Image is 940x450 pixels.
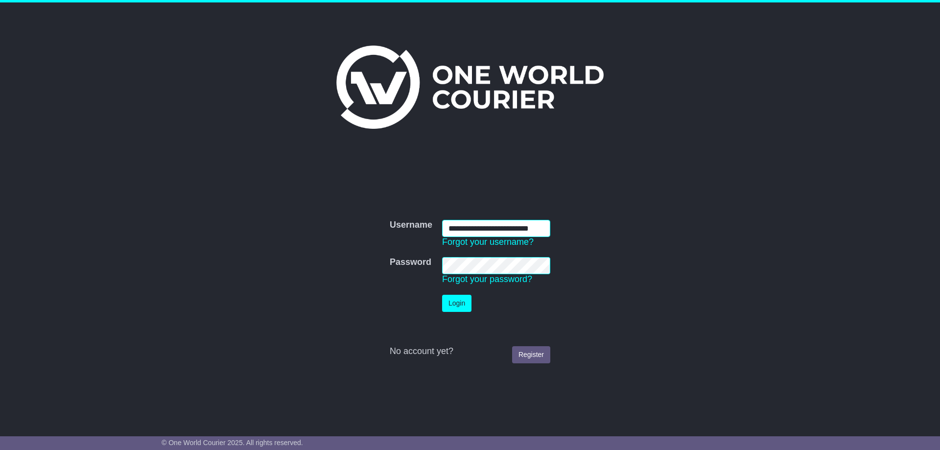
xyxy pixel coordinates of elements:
[390,220,432,231] label: Username
[390,346,550,357] div: No account yet?
[390,257,431,268] label: Password
[336,46,604,129] img: One World
[442,274,532,284] a: Forgot your password?
[162,439,303,447] span: © One World Courier 2025. All rights reserved.
[442,295,471,312] button: Login
[442,237,534,247] a: Forgot your username?
[512,346,550,363] a: Register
